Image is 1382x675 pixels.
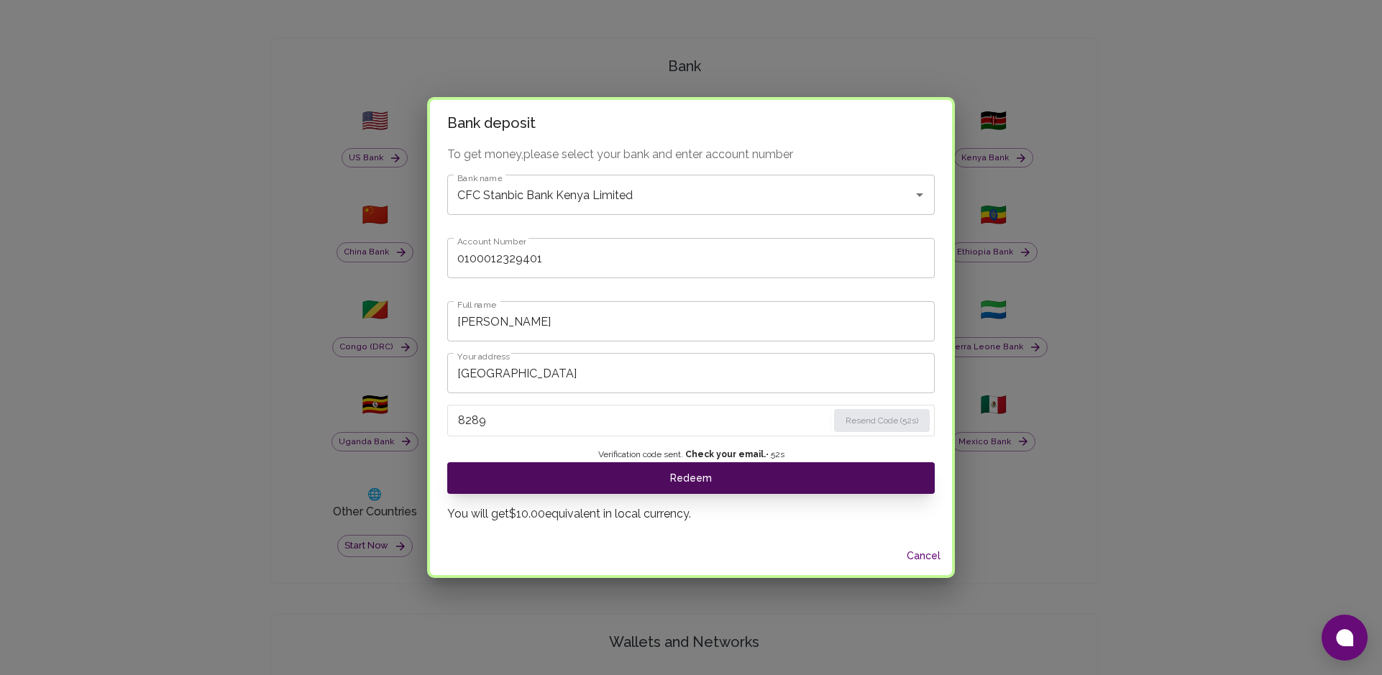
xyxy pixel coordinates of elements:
button: Open chat window [1322,615,1368,661]
label: Bank name [457,172,502,184]
button: Open [910,185,930,205]
strong: Check your email. [685,449,766,459]
label: Full name [457,298,496,311]
label: Your address [457,350,510,362]
button: Resend Code (52s) [834,409,930,432]
span: Verification code sent. • 52 s [598,448,784,462]
input: Enter verification code [458,409,828,432]
p: To get money, please select your bank and enter account number [447,146,935,163]
h2: Bank deposit [430,100,952,146]
button: Redeem [447,462,935,494]
button: Cancel [900,543,946,569]
p: You will get $10.00 equivalent in local currency. [447,505,935,523]
label: Account Number [457,235,526,247]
